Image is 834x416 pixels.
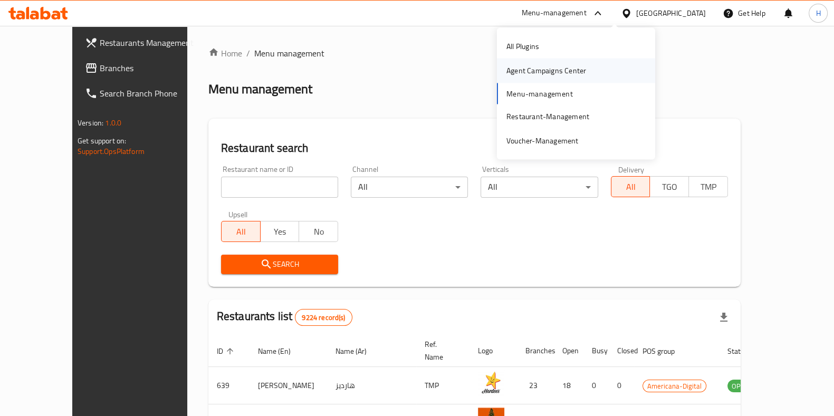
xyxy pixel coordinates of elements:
span: All [616,179,646,195]
a: Branches [76,55,212,81]
td: 0 [583,367,609,404]
button: TGO [649,176,689,197]
div: All Plugins [506,41,539,52]
span: All [226,224,256,239]
span: Americana-Digital [643,380,706,392]
h2: Restaurant search [221,140,728,156]
h2: Restaurants list [217,308,352,326]
img: Hardee's [478,370,504,396]
th: Closed [609,335,634,367]
input: Search for restaurant name or ID.. [221,177,338,198]
a: Home [208,47,242,60]
span: Status [727,345,762,357]
button: Yes [260,221,300,242]
button: No [299,221,338,242]
button: TMP [688,176,728,197]
button: All [221,221,261,242]
td: [PERSON_NAME] [250,367,327,404]
button: All [611,176,650,197]
td: 18 [554,367,583,404]
span: Name (En) [258,345,304,357]
span: Search [229,258,330,271]
td: 639 [208,367,250,404]
span: No [303,224,334,239]
th: Branches [517,335,554,367]
span: Version: [78,116,103,130]
span: Ref. Name [425,338,457,363]
label: Upsell [228,210,248,218]
span: TGO [654,179,685,195]
label: Delivery [618,166,645,173]
div: Total records count [295,309,352,326]
td: هارديز [327,367,416,404]
span: 9224 record(s) [295,313,351,323]
span: H [816,7,820,19]
li: / [246,47,250,60]
a: Support.OpsPlatform [78,144,145,158]
div: Restaurant-Management [506,110,589,122]
span: Menu management [254,47,324,60]
nav: breadcrumb [208,47,741,60]
span: ID [217,345,237,357]
h2: Menu management [208,81,312,98]
th: Busy [583,335,609,367]
th: Logo [469,335,517,367]
td: 23 [517,367,554,404]
td: TMP [416,367,469,404]
span: Restaurants Management [100,36,203,49]
div: All [481,177,598,198]
div: Voucher-Management [506,135,579,147]
div: All [351,177,468,198]
span: TMP [693,179,724,195]
span: Branches [100,62,203,74]
button: Search [221,255,338,274]
span: Yes [265,224,295,239]
span: OPEN [727,380,753,392]
div: [GEOGRAPHIC_DATA] [636,7,706,19]
td: 0 [609,367,634,404]
span: Get support on: [78,134,126,148]
div: Menu-management [522,7,587,20]
th: Open [554,335,583,367]
span: Search Branch Phone [100,87,203,100]
a: Restaurants Management [76,30,212,55]
span: 1.0.0 [105,116,121,130]
span: Name (Ar) [335,345,380,357]
a: Search Branch Phone [76,81,212,106]
div: Agent Campaigns Center [506,65,586,76]
div: Export file [711,305,736,330]
span: POS group [643,345,688,357]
